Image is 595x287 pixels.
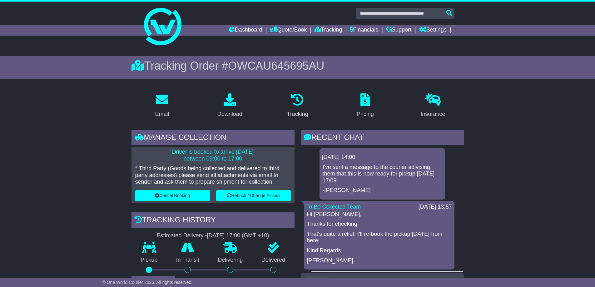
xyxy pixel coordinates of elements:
[131,212,295,229] div: Tracking history
[307,231,451,244] p: That's quite a relief. I'll re-book the pickup [DATE] from here.
[306,204,361,210] a: To Be Collected Team
[386,25,411,36] a: Support
[307,247,451,254] p: Kind Regards,
[209,257,252,264] p: Delivering
[322,154,443,161] div: [DATE] 14:00
[135,165,291,186] p: * Third Party (Goods being collected and delivered to third party addresses) please send all atta...
[357,110,374,118] div: Pricing
[213,91,246,121] a: Download
[228,59,324,72] span: OWCAU645695AU
[307,221,451,228] p: Thanks for checking.
[216,190,291,201] button: Rebook / Change Pickup
[421,110,445,118] div: Insurance
[270,25,307,36] a: Quote/Book
[207,232,269,239] div: [DATE] 17:00 (GMT +10)
[419,25,447,36] a: Settings
[155,110,169,118] div: Email
[102,280,193,285] span: © One World Courier 2025. All rights reserved.
[131,257,167,264] p: Pickup
[417,91,449,121] a: Insurance
[301,130,464,147] div: RECENT CHAT
[131,276,175,287] button: View Full Tracking
[419,204,452,210] div: [DATE] 13:57
[151,91,173,121] a: Email
[315,25,342,36] a: Tracking
[252,257,295,264] p: Delivered
[323,164,442,184] p: I've sent a message to the courier adivising them that this is now ready for pickup [DATE] 17/09
[323,187,442,194] p: -[PERSON_NAME]
[167,257,209,264] p: In Transit
[131,232,295,239] div: Estimated Delivery -
[350,25,378,36] a: Financials
[287,110,308,118] div: Tracking
[353,91,378,121] a: Pricing
[131,130,295,147] div: Manage collection
[229,25,262,36] a: Dashboard
[135,190,210,201] button: Cancel Booking
[217,110,242,118] div: Download
[307,257,451,264] p: [PERSON_NAME]
[283,91,312,121] a: Tracking
[131,59,464,72] div: Tracking Order #
[135,149,291,162] p: Driver is booked to arrive [DATE] between 09:00 to 17:00
[307,211,451,218] p: Hi [PERSON_NAME],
